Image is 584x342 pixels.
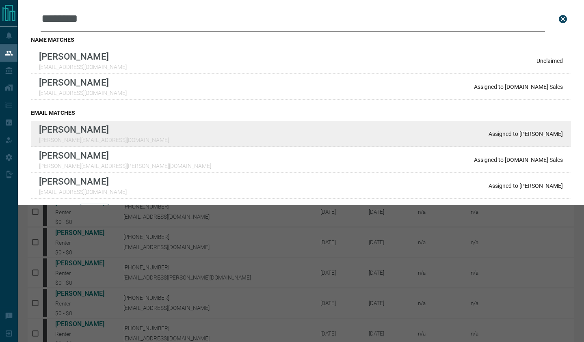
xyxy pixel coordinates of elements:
[489,131,563,137] p: Assigned to [PERSON_NAME]
[39,176,127,187] p: [PERSON_NAME]
[39,77,127,88] p: [PERSON_NAME]
[39,137,169,143] p: [PERSON_NAME][EMAIL_ADDRESS][DOMAIN_NAME]
[474,84,563,90] p: Assigned to [DOMAIN_NAME] Sales
[39,90,127,96] p: [EMAIL_ADDRESS][DOMAIN_NAME]
[39,189,127,195] p: [EMAIL_ADDRESS][DOMAIN_NAME]
[31,37,571,43] h3: name matches
[79,204,110,217] button: view all
[39,51,127,62] p: [PERSON_NAME]
[536,58,563,64] p: Unclaimed
[489,183,563,189] p: Assigned to [PERSON_NAME]
[31,199,571,222] div: ...and 2 more
[39,163,211,169] p: [PERSON_NAME][EMAIL_ADDRESS][PERSON_NAME][DOMAIN_NAME]
[31,110,571,116] h3: email matches
[555,11,571,27] button: close search bar
[474,157,563,163] p: Assigned to [DOMAIN_NAME] Sales
[39,64,127,70] p: [EMAIL_ADDRESS][DOMAIN_NAME]
[39,150,211,161] p: [PERSON_NAME]
[39,124,169,135] p: [PERSON_NAME]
